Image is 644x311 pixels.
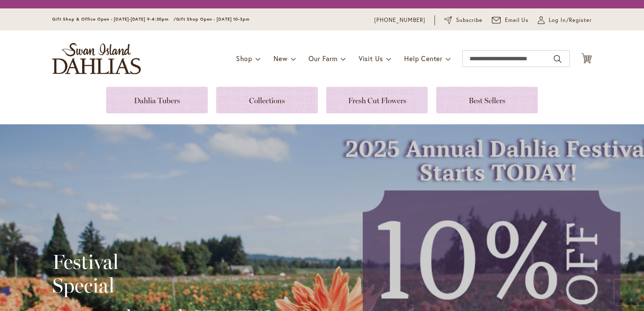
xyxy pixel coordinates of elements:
[554,52,561,66] button: Search
[52,16,176,22] span: Gift Shop & Office Open - [DATE]-[DATE] 9-4:30pm /
[538,16,592,24] a: Log In/Register
[374,16,425,24] a: [PHONE_NUMBER]
[456,16,483,24] span: Subscribe
[359,54,383,63] span: Visit Us
[52,250,271,297] h2: Festival Special
[309,54,337,63] span: Our Farm
[404,54,443,63] span: Help Center
[492,16,529,24] a: Email Us
[444,16,483,24] a: Subscribe
[274,54,287,63] span: New
[52,43,141,74] a: store logo
[549,16,592,24] span: Log In/Register
[236,54,252,63] span: Shop
[176,16,250,22] span: Gift Shop Open - [DATE] 10-3pm
[505,16,529,24] span: Email Us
